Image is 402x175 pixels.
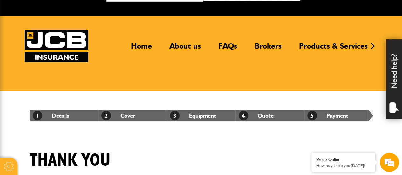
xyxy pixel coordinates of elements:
a: Products & Services [294,41,372,56]
img: d_20077148190_company_1631870298795_20077148190 [11,35,27,44]
a: 3Equipment [170,112,216,119]
h1: Thank you [30,150,111,171]
a: FAQs [214,41,242,56]
img: JCB Insurance Services logo [25,30,88,62]
input: Enter your last name [8,59,116,73]
div: Minimize live chat window [104,3,119,18]
em: Start Chat [86,134,115,142]
a: 2Cover [101,112,135,119]
a: 1Details [33,112,69,119]
a: 4Quote [239,112,274,119]
a: Home [126,41,157,56]
p: How may I help you today? [316,163,370,168]
input: Enter your phone number [8,96,116,110]
div: Chat with us now [33,36,107,44]
input: Enter your email address [8,77,116,91]
a: Brokers [250,41,286,56]
a: JCB Insurance Services [25,30,88,62]
li: Payment [304,110,373,121]
span: 4 [239,111,248,120]
span: 5 [307,111,317,120]
span: 1 [33,111,42,120]
div: We're Online! [316,157,370,162]
span: 2 [101,111,111,120]
a: About us [165,41,206,56]
div: Need help? [386,39,402,119]
textarea: Type your message and hit 'Enter' [8,115,116,137]
span: 3 [170,111,180,120]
